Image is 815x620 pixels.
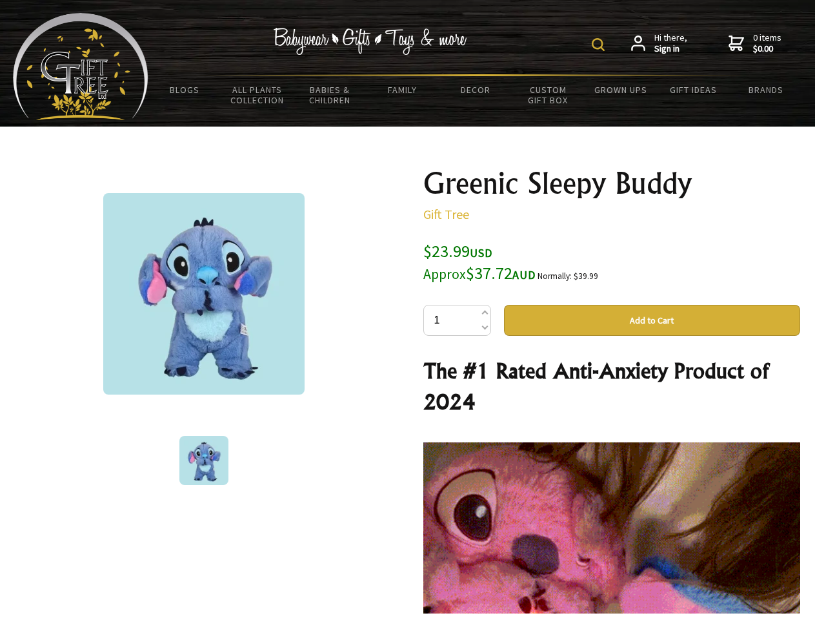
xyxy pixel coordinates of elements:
[423,265,466,283] small: Approx
[584,76,657,103] a: Grown Ups
[423,206,469,222] a: Gift Tree
[13,13,148,120] img: Babyware - Gifts - Toys and more...
[423,168,800,199] h1: Greenic Sleepy Buddy
[753,32,781,55] span: 0 items
[294,76,367,114] a: Babies & Children
[631,32,687,55] a: Hi there,Sign in
[592,38,605,51] img: product search
[148,76,221,103] a: BLOGS
[274,28,467,55] img: Babywear - Gifts - Toys & more
[179,436,228,485] img: Greenic Sleepy Buddy
[504,305,800,336] button: Add to Cart
[753,43,781,55] strong: $0.00
[512,76,585,114] a: Custom Gift Box
[654,43,687,55] strong: Sign in
[103,193,305,395] img: Greenic Sleepy Buddy
[423,358,769,415] strong: The #1 Rated Anti-Anxiety Product of 2024
[654,32,687,55] span: Hi there,
[729,32,781,55] a: 0 items$0.00
[730,76,803,103] a: Brands
[439,76,512,103] a: Decor
[512,267,536,282] span: AUD
[221,76,294,114] a: All Plants Collection
[538,271,598,282] small: Normally: $39.99
[423,240,536,284] span: $23.99 $37.72
[657,76,730,103] a: Gift Ideas
[470,245,492,260] span: USD
[367,76,439,103] a: Family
